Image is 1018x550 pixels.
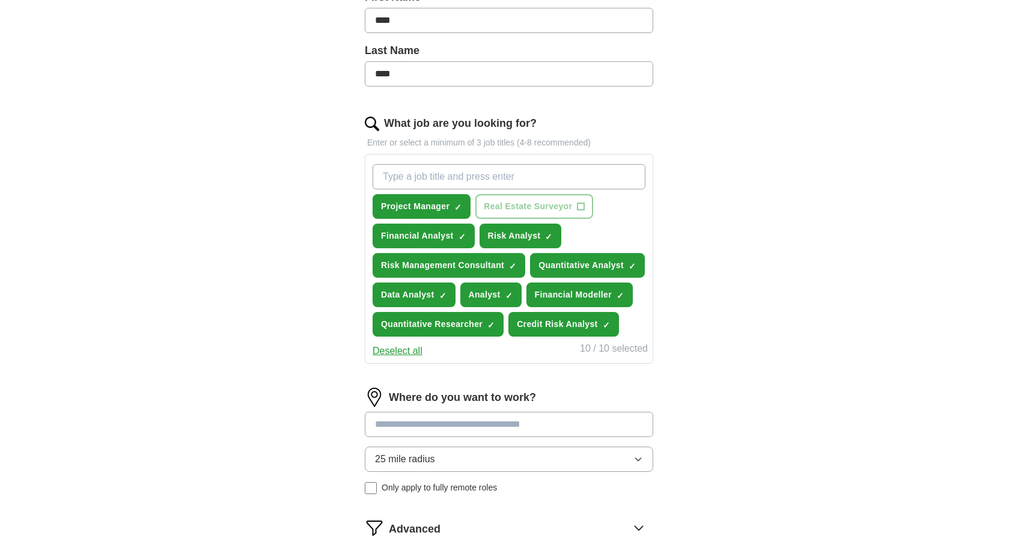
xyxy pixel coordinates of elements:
span: Analyst [469,289,501,301]
span: Financial Modeller [535,289,612,301]
span: ✓ [629,261,636,271]
span: 25 mile radius [375,452,435,466]
button: Risk Management Consultant✓ [373,253,525,278]
span: Data Analyst [381,289,434,301]
span: ✓ [487,320,495,330]
button: Financial Modeller✓ [526,283,633,307]
button: Data Analyst✓ [373,283,456,307]
button: Analyst✓ [460,283,522,307]
button: Quantitative Researcher✓ [373,312,504,337]
input: Type a job title and press enter [373,164,645,189]
span: Financial Analyst [381,230,454,242]
span: Risk Management Consultant [381,259,504,272]
span: ✓ [505,291,513,301]
button: Risk Analyst✓ [480,224,562,248]
span: Only apply to fully remote roles [382,481,497,494]
label: Last Name [365,43,653,59]
button: Financial Analyst✓ [373,224,475,248]
img: location.png [365,388,384,407]
span: Quantitative Analyst [538,259,624,272]
span: Advanced [389,521,440,537]
button: Quantitative Analyst✓ [530,253,645,278]
button: Real Estate Surveyor [475,194,593,219]
label: What job are you looking for? [384,115,537,132]
span: ✓ [509,261,516,271]
div: 10 / 10 selected [580,341,648,358]
span: Quantitative Researcher [381,318,483,331]
span: ✓ [545,232,552,242]
span: ✓ [617,291,624,301]
span: Real Estate Surveyor [484,200,572,213]
input: Only apply to fully remote roles [365,482,377,494]
p: Enter or select a minimum of 3 job titles (4-8 recommended) [365,136,653,149]
span: Project Manager [381,200,450,213]
img: filter [365,518,384,537]
button: 25 mile radius [365,447,653,472]
span: ✓ [454,203,462,212]
img: search.png [365,117,379,131]
span: ✓ [459,232,466,242]
button: Credit Risk Analyst✓ [508,312,619,337]
span: Credit Risk Analyst [517,318,598,331]
span: ✓ [439,291,447,301]
button: Deselect all [373,344,422,358]
button: Project Manager✓ [373,194,471,219]
span: ✓ [603,320,610,330]
label: Where do you want to work? [389,390,536,406]
span: Risk Analyst [488,230,541,242]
